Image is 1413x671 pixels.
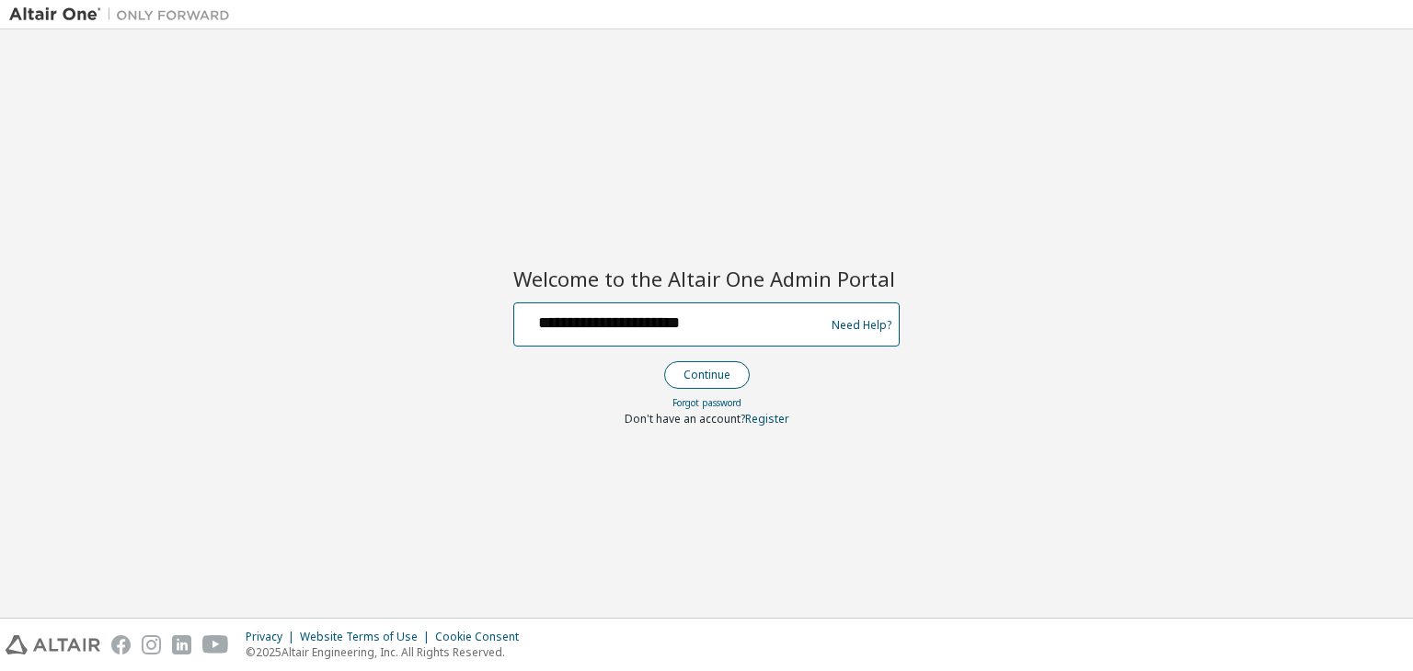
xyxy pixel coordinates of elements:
[246,630,300,644] div: Privacy
[202,635,229,654] img: youtube.svg
[111,635,131,654] img: facebook.svg
[300,630,435,644] div: Website Terms of Use
[832,324,891,325] a: Need Help?
[745,411,789,426] a: Register
[664,361,750,389] button: Continue
[9,6,239,24] img: Altair One
[625,411,745,426] span: Don't have an account?
[246,644,530,660] p: © 2025 Altair Engineering, Inc. All Rights Reserved.
[672,396,741,409] a: Forgot password
[6,635,100,654] img: altair_logo.svg
[435,630,530,644] div: Cookie Consent
[142,635,161,654] img: instagram.svg
[172,635,191,654] img: linkedin.svg
[513,266,900,291] h2: Welcome to the Altair One Admin Portal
